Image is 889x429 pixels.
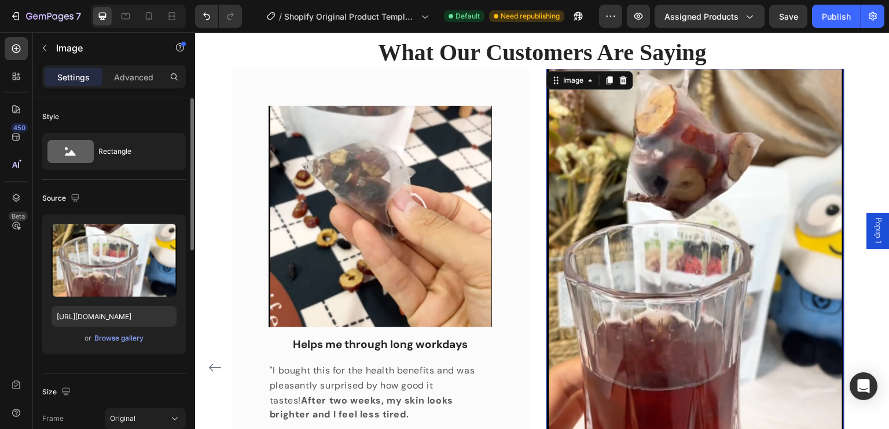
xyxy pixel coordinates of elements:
button: Browse gallery [94,332,144,344]
p: 7 [76,9,81,23]
button: Publish [812,5,861,28]
div: Style [42,112,59,122]
button: Carousel Back Arrow [10,326,29,345]
iframe: Design area [195,32,889,429]
button: Save [769,5,807,28]
h2: What Our Customers Are Saying [9,4,686,36]
span: Popup 1 [677,185,689,212]
img: gempages_579268099174302305-ed919370-27d3-4681-bf57-8bafda6171e2.png [74,73,297,295]
span: Save [779,12,798,21]
strong: After two weeks, my skin looks brighter and I feel less tired. [75,362,258,389]
span: Need republishing [501,11,560,21]
span: Default [455,11,480,21]
p: Helps me through long workdays [75,305,296,320]
div: Rectangle [98,138,169,165]
div: 450 [11,123,28,132]
div: Open Intercom Messenger [850,372,877,400]
label: Frame [42,413,64,424]
div: Undo/Redo [195,5,242,28]
div: Source [42,191,82,206]
div: Image [366,43,391,53]
span: / [279,10,282,23]
div: Size [42,384,73,400]
div: Beta [9,212,28,221]
span: Original [110,413,135,424]
span: Shopify Original Product Template [284,10,416,23]
input: https://example.com/image.jpg [52,306,177,327]
button: 7 [5,5,86,28]
p: Image [56,41,155,55]
img: preview-image [52,224,177,297]
p: Advanced [114,71,153,83]
p: "I bought this for the health benefits and was pleasantly surprised by how good it tastes! [75,331,296,390]
span: or [85,331,91,345]
button: Original [105,408,186,429]
p: Settings [57,71,90,83]
span: Assigned Products [664,10,739,23]
div: Publish [822,10,851,23]
button: Assigned Products [655,5,765,28]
